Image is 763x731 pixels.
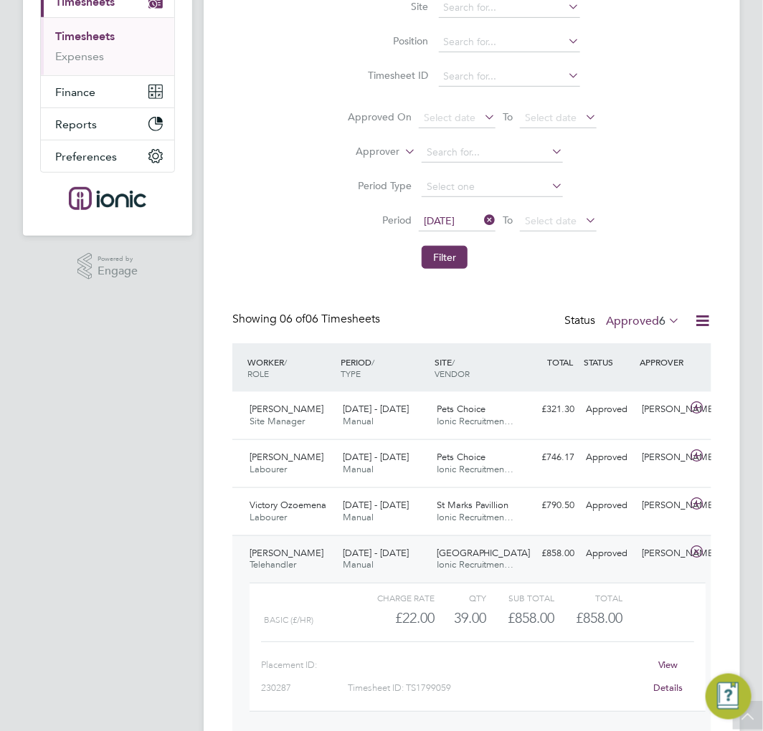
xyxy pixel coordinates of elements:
span: Labourer [250,511,287,523]
span: Manual [343,511,374,523]
div: QTY [435,589,486,606]
label: Period [347,214,412,226]
div: Timesheets [41,17,174,75]
span: Select date [525,111,577,124]
input: Select one [422,177,563,197]
a: Expenses [55,49,104,63]
span: Select date [525,214,577,227]
span: To [498,107,517,126]
a: Go to home page [40,187,175,210]
span: 06 Timesheets [280,312,380,326]
label: Position [364,34,429,47]
div: Approved [580,398,636,421]
div: STATUS [580,349,636,375]
span: Ionic Recruitmen… [437,463,514,475]
div: £746.17 [524,446,580,469]
div: Approved [580,542,636,565]
span: Reports [55,118,97,131]
span: Manual [343,463,374,475]
img: ionic-logo-retina.png [69,187,146,210]
div: Approved [580,494,636,517]
span: Telehandler [250,558,296,570]
div: [PERSON_NAME] [637,446,693,469]
label: Approved [606,314,680,328]
a: View Details [653,659,683,694]
div: £321.30 [524,398,580,421]
div: 39.00 [435,606,486,630]
div: Approved [580,446,636,469]
span: [DATE] [424,214,455,227]
input: Search for... [422,143,563,163]
span: Engage [98,265,138,277]
span: Manual [343,558,374,570]
input: Search for... [439,32,580,52]
span: Victory Ozoemena [250,499,326,511]
div: [PERSON_NAME] [637,542,693,565]
span: Manual [343,415,374,427]
span: £858.00 [577,609,623,626]
a: Timesheets [55,29,115,43]
div: Status [564,312,683,332]
div: SITE [431,349,524,386]
span: TYPE [341,368,361,379]
div: £790.50 [524,494,580,517]
div: PERIOD [337,349,430,386]
div: APPROVER [637,349,693,375]
div: Total [554,589,622,606]
span: / [452,356,455,368]
span: St Marks Pavillion [437,499,509,511]
label: Timesheet ID [364,69,429,82]
div: Charge rate [366,589,435,606]
div: £858.00 [524,542,580,565]
span: [DATE] - [DATE] [343,499,409,511]
span: Powered by [98,253,138,265]
span: Pets Choice [437,451,485,463]
button: Filter [422,246,468,269]
span: [PERSON_NAME] [250,547,323,559]
span: Pets Choice [437,403,485,415]
button: Preferences [41,140,174,172]
div: [PERSON_NAME] [637,398,693,421]
div: Showing [232,312,383,327]
button: Engage Resource Center [706,674,752,720]
span: / [371,356,374,368]
span: Ionic Recruitmen… [437,511,514,523]
span: [DATE] - [DATE] [343,547,409,559]
span: [GEOGRAPHIC_DATA] [437,547,531,559]
span: [DATE] - [DATE] [343,451,409,463]
span: Finance [55,85,95,99]
span: To [498,211,517,229]
button: Reports [41,108,174,140]
span: 06 of [280,312,305,326]
span: Preferences [55,150,117,163]
label: Period Type [347,179,412,192]
span: Ionic Recruitmen… [437,558,514,570]
div: WORKER [244,349,337,386]
span: ROLE [247,368,269,379]
label: Approver [335,145,399,159]
button: Finance [41,76,174,107]
span: 6 [659,314,665,328]
label: Approved On [347,110,412,123]
div: £858.00 [486,606,554,630]
a: Powered byEngage [77,253,138,280]
div: Timesheet ID: TS1799059 [348,677,643,699]
span: [PERSON_NAME] [250,403,323,415]
span: Basic (£/HR) [264,615,313,625]
div: £22.00 [366,606,435,630]
span: VENDOR [435,368,470,379]
input: Search for... [439,67,580,87]
span: TOTAL [547,356,573,368]
span: [PERSON_NAME] [250,451,323,463]
div: Sub Total [486,589,554,606]
span: / [284,356,287,368]
div: [PERSON_NAME] [637,494,693,517]
span: Labourer [250,463,287,475]
span: Site Manager [250,415,305,427]
span: Ionic Recruitmen… [437,415,514,427]
span: Select date [424,111,475,124]
div: Placement ID: 230287 [261,654,348,699]
span: [DATE] - [DATE] [343,403,409,415]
